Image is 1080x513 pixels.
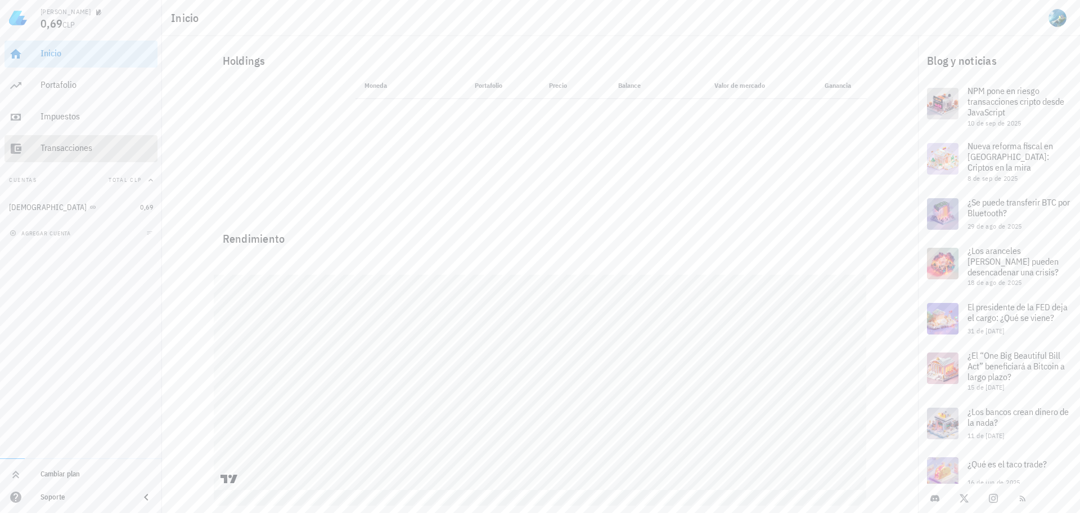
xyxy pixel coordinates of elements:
[918,448,1080,498] a: ¿Qué es el taco trade? 16 de jun de 2025
[918,399,1080,448] a: ¿Los bancos crean dinero de la nada? 11 de [DATE]
[918,344,1080,399] a: ¿El “One Big Beautiful Bill Act” beneficiará a Bitcoin a largo plazo? 15 de [DATE]
[967,327,1005,335] span: 31 de [DATE]
[967,85,1064,118] span: NPM pone en riesgo transacciones cripto desde JavaScript
[967,383,1005,391] span: 15 de [DATE]
[967,301,1068,323] span: El presidente de la FED deja el cargo: ¿Qué se viene?
[825,81,858,90] span: Ganancia
[12,230,71,237] span: agregar cuenta
[219,474,239,484] a: Charting by TradingView
[650,72,774,99] th: Valor de mercado
[4,167,157,194] button: CuentasTotal CLP
[171,9,204,27] h1: Inicio
[62,20,75,30] span: CLP
[918,294,1080,344] a: El presidente de la FED deja el cargo: ¿Qué se viene? 31 de [DATE]
[918,79,1080,134] a: NPM pone en riesgo transacciones cripto desde JavaScript 10 de sep de 2025
[967,458,1047,470] span: ¿Qué es el taco trade?
[967,406,1069,428] span: ¿Los bancos crean dinero de la nada?
[576,72,649,99] th: Balance
[967,119,1021,127] span: 10 de sep de 2025
[429,72,511,99] th: Portafolio
[967,197,1070,218] span: ¿Se puede transferir BTC por Bluetooth?
[40,470,153,479] div: Cambiar plan
[967,140,1053,173] span: Nueva reforma fiscal en [GEOGRAPHIC_DATA]: Criptos en la mira
[355,72,429,99] th: Moneda
[40,16,62,31] span: 0,69
[1048,9,1066,27] div: avatar
[40,493,130,502] div: Soporte
[967,478,1020,487] span: 16 de jun de 2025
[214,221,867,248] div: Rendimiento
[4,194,157,221] a: [DEMOGRAPHIC_DATA] 0,69
[109,176,142,184] span: Total CLP
[4,104,157,131] a: Impuestos
[967,431,1005,440] span: 11 de [DATE]
[967,174,1018,182] span: 8 de sep de 2025
[918,134,1080,189] a: Nueva reforma fiscal en [GEOGRAPHIC_DATA]: Criptos en la mira 8 de sep de 2025
[140,203,153,211] span: 0,69
[40,48,153,59] div: Inicio
[4,135,157,162] a: Transacciones
[918,189,1080,239] a: ¿Se puede transferir BTC por Bluetooth? 29 de ago de 2025
[967,245,1059,278] span: ¿Los aranceles [PERSON_NAME] pueden desencadenar una crisis?
[9,203,87,212] div: [DEMOGRAPHIC_DATA]
[511,72,577,99] th: Precio
[918,43,1080,79] div: Blog y noticias
[40,142,153,153] div: Transacciones
[918,239,1080,294] a: ¿Los aranceles [PERSON_NAME] pueden desencadenar una crisis? 18 de ago de 2025
[40,7,91,16] div: [PERSON_NAME]
[40,79,153,90] div: Portafolio
[967,350,1065,382] span: ¿El “One Big Beautiful Bill Act” beneficiará a Bitcoin a largo plazo?
[4,72,157,99] a: Portafolio
[967,222,1022,230] span: 29 de ago de 2025
[7,227,76,239] button: agregar cuenta
[40,111,153,122] div: Impuestos
[4,41,157,68] a: Inicio
[9,9,27,27] img: LedgiFi
[214,43,867,79] div: Holdings
[967,278,1022,287] span: 18 de ago de 2025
